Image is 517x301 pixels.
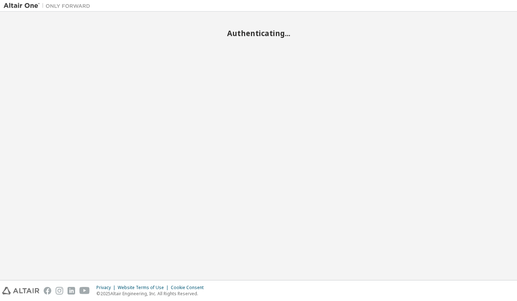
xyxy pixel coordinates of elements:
[118,285,171,291] div: Website Terms of Use
[4,2,94,9] img: Altair One
[2,287,39,295] img: altair_logo.svg
[56,287,63,295] img: instagram.svg
[96,291,208,297] p: © 2025 Altair Engineering, Inc. All Rights Reserved.
[4,29,513,38] h2: Authenticating...
[96,285,118,291] div: Privacy
[44,287,51,295] img: facebook.svg
[79,287,90,295] img: youtube.svg
[171,285,208,291] div: Cookie Consent
[68,287,75,295] img: linkedin.svg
